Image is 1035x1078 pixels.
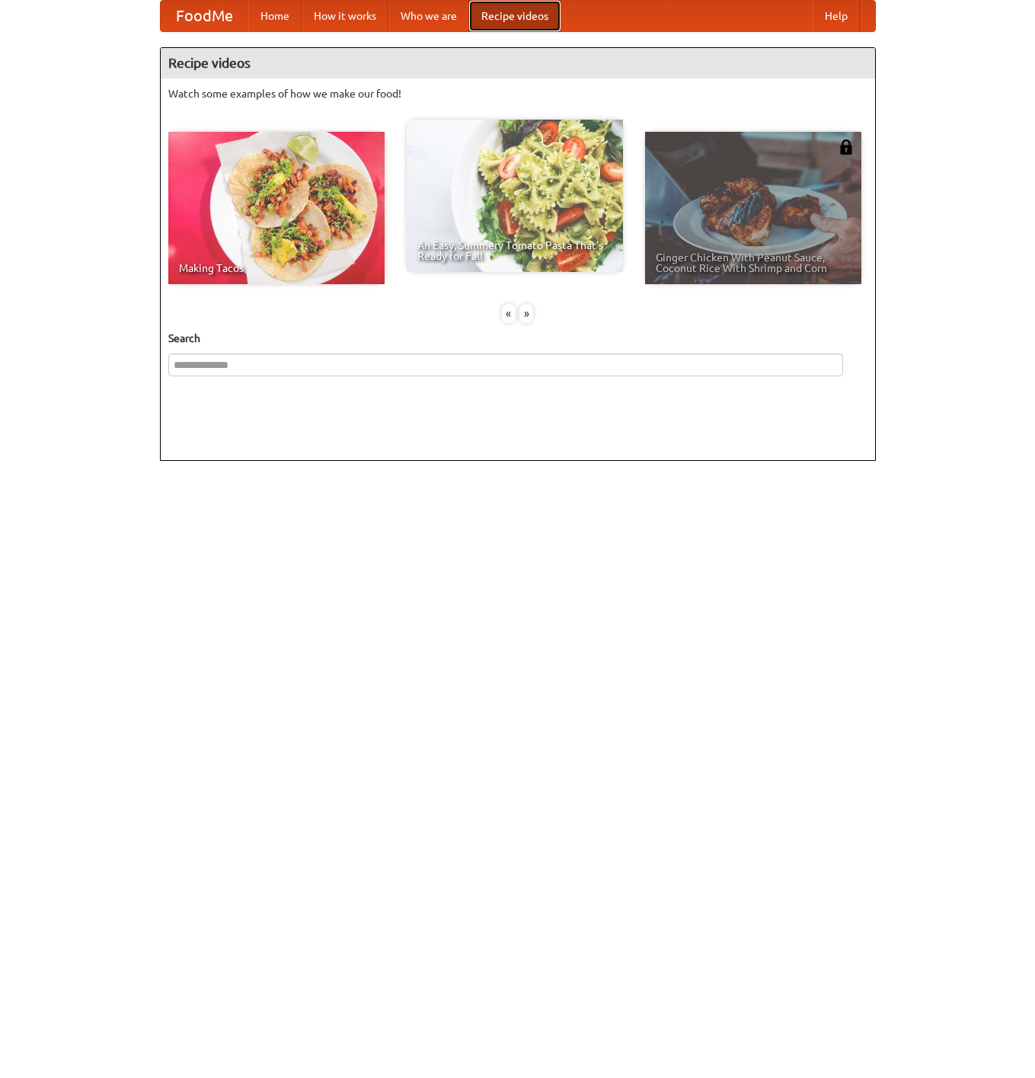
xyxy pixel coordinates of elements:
h4: Recipe videos [161,48,875,78]
a: FoodMe [161,1,248,31]
a: Home [248,1,302,31]
p: Watch some examples of how we make our food! [168,86,867,101]
a: Making Tacos [168,132,385,284]
span: An Easy, Summery Tomato Pasta That's Ready for Fall [417,240,612,261]
span: Making Tacos [179,263,374,273]
div: « [502,304,516,323]
a: Help [813,1,860,31]
img: 483408.png [839,139,854,155]
h5: Search [168,331,867,346]
div: » [519,304,533,323]
a: An Easy, Summery Tomato Pasta That's Ready for Fall [407,120,623,272]
a: How it works [302,1,388,31]
a: Recipe videos [469,1,561,31]
a: Who we are [388,1,469,31]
